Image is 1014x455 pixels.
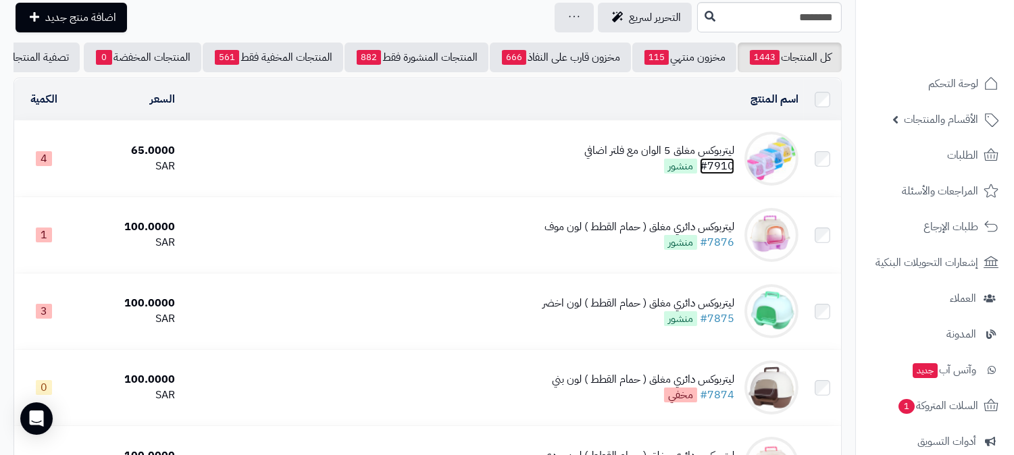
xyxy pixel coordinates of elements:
a: السلات المتروكة1 [864,390,1006,422]
div: SAR [79,159,175,174]
span: منشور [664,235,697,250]
a: وآتس آبجديد [864,354,1006,386]
img: ليتربوكس مغلق 5 الوان مع فلتر اضافي [744,132,798,186]
span: 561 [215,50,239,65]
span: 882 [357,50,381,65]
div: 65.0000 [79,143,175,159]
a: المنتجات المخفية فقط561 [203,43,343,72]
a: اسم المنتج [751,91,798,107]
a: اضافة منتج جديد [16,3,127,32]
span: الأقسام والمنتجات [904,110,978,129]
span: منشور [664,311,697,326]
a: مخزون منتهي115 [632,43,736,72]
a: المدونة [864,318,1006,350]
a: #7874 [700,387,734,403]
div: ليتربوكس مغلق 5 الوان مع فلتر اضافي [584,143,734,159]
img: ليتربوكس دائري مغلق ( حمام القطط ) لون موف [744,208,798,262]
span: المدونة [946,325,976,344]
a: #7910 [700,158,734,174]
span: تصفية المنتجات [4,49,69,65]
a: #7875 [700,311,734,327]
a: إشعارات التحويلات البنكية [864,246,1006,279]
span: لوحة التحكم [928,74,978,93]
span: مخفي [664,387,697,402]
img: ليتربوكس دائري مغلق ( حمام القطط ) لون اخضر [744,284,798,338]
a: طلبات الإرجاع [864,211,1006,243]
div: SAR [79,235,175,250]
div: ليتربوكس دائري مغلق ( حمام القطط ) لون اخضر [542,296,734,311]
img: ليتربوكس دائري مغلق ( حمام القطط ) لون بني [744,360,798,414]
div: ليتربوكس دائري مغلق ( حمام القطط ) لون بني [552,372,734,387]
span: 666 [502,50,526,65]
span: 0 [36,380,52,395]
span: أدوات التسويق [917,432,976,451]
span: السلات المتروكة [897,396,978,415]
span: منشور [664,159,697,173]
a: التحرير لسريع [598,3,692,32]
span: العملاء [950,289,976,308]
span: إشعارات التحويلات البنكية [876,253,978,272]
a: المنتجات المخفضة0 [84,43,201,72]
div: SAR [79,387,175,403]
a: المراجعات والأسئلة [864,175,1006,207]
span: 0 [96,50,112,65]
span: طلبات الإرجاع [923,217,978,236]
span: 1 [36,228,52,242]
a: المنتجات المنشورة فقط882 [345,43,488,72]
span: جديد [913,363,938,378]
span: 3 [36,304,52,319]
a: الطلبات [864,139,1006,171]
a: الكمية [30,91,57,107]
span: التحرير لسريع [629,9,681,26]
a: السعر [150,91,175,107]
span: 4 [36,151,52,166]
span: 1443 [750,50,780,65]
span: الطلبات [947,146,978,165]
div: ليتربوكس دائري مغلق ( حمام القطط ) لون موف [544,219,734,235]
span: المراجعات والأسئلة [902,182,978,200]
span: اضافة منتج جديد [45,9,116,26]
div: Open Intercom Messenger [20,402,53,435]
div: 100.0000 [79,372,175,387]
div: SAR [79,311,175,327]
div: 100.0000 [79,296,175,311]
a: كل المنتجات1443 [738,43,842,72]
span: 115 [644,50,669,65]
span: وآتس آب [911,360,976,379]
a: لوحة التحكم [864,68,1006,100]
a: العملاء [864,282,1006,315]
div: 100.0000 [79,219,175,235]
a: مخزون قارب على النفاذ666 [490,43,631,72]
span: 1 [898,399,915,414]
a: #7876 [700,234,734,250]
